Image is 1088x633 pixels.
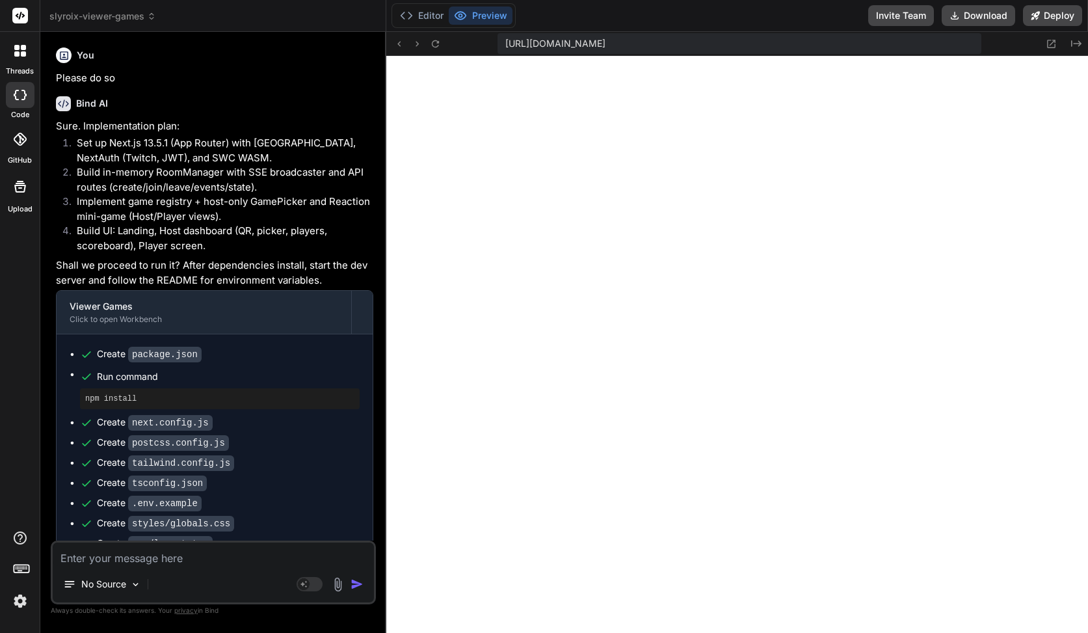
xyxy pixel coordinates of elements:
label: Upload [8,204,33,215]
div: Create [97,456,234,470]
h6: You [77,49,94,62]
button: Download [942,5,1015,26]
img: settings [9,590,31,612]
label: threads [6,66,34,77]
p: Shall we proceed to run it? After dependencies install, start the dev server and follow the READM... [56,258,373,288]
h6: Bind AI [76,97,108,110]
div: Create [97,496,202,510]
div: Create [97,436,229,450]
code: next.config.js [128,415,213,431]
li: Build in-memory RoomManager with SSE broadcaster and API routes (create/join/leave/events/state). [66,165,373,195]
div: Create [97,476,207,490]
code: tsconfig.json [128,476,207,491]
code: .env.example [128,496,202,511]
li: Build UI: Landing, Host dashboard (QR, picker, players, scoreboard), Player screen. [66,224,373,253]
p: No Source [81,578,126,591]
button: Editor [395,7,449,25]
pre: npm install [85,394,354,404]
img: icon [351,578,364,591]
span: privacy [174,606,198,614]
iframe: Preview [386,56,1088,633]
button: Invite Team [868,5,934,26]
div: Create [97,537,213,550]
div: Create [97,416,213,429]
li: Implement game registry + host-only GamePicker and Reaction mini-game (Host/Player views). [66,195,373,224]
button: Preview [449,7,512,25]
code: styles/globals.css [128,516,234,532]
code: package.json [128,347,202,362]
span: Run command [97,370,360,383]
button: Deploy [1023,5,1082,26]
p: Sure. Implementation plan: [56,119,373,134]
div: Click to open Workbench [70,314,338,325]
p: Please do so [56,71,373,86]
code: app/layout.tsx [128,536,213,552]
p: Always double-check its answers. Your in Bind [51,604,376,617]
code: postcss.config.js [128,435,229,451]
div: Create [97,347,202,361]
img: Pick Models [130,579,141,590]
li: Set up Next.js 13.5.1 (App Router) with [GEOGRAPHIC_DATA], NextAuth (Twitch, JWT), and SWC WASM. [66,136,373,165]
button: Viewer GamesClick to open Workbench [57,291,351,334]
span: slyroix-viewer-games [49,10,156,23]
span: [URL][DOMAIN_NAME] [505,37,605,50]
code: tailwind.config.js [128,455,234,471]
div: Create [97,517,234,530]
label: code [11,109,29,120]
label: GitHub [8,155,32,166]
img: attachment [330,577,345,592]
div: Viewer Games [70,300,338,313]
